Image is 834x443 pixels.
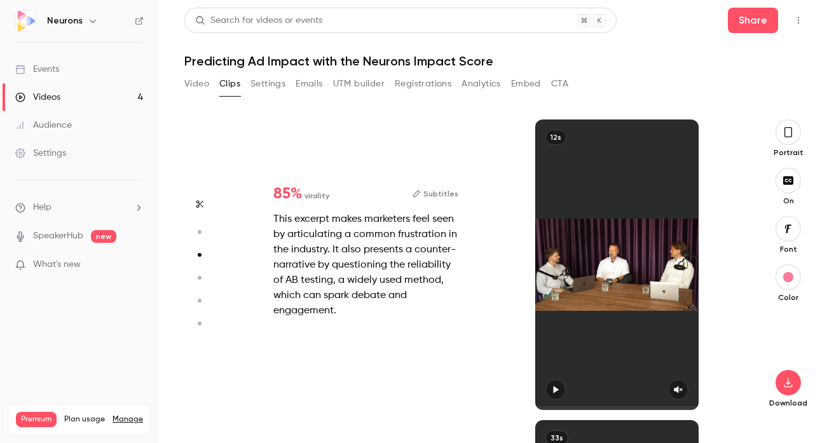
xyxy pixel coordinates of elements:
img: Neurons [16,11,36,31]
div: Videos [15,91,60,104]
span: What's new [33,258,81,271]
span: virality [304,190,329,201]
button: CTA [551,74,568,94]
p: Download [768,398,809,408]
h6: Neurons [47,15,83,27]
div: Settings [15,147,66,160]
div: Audience [15,119,72,132]
span: Plan usage [64,414,105,425]
button: UTM builder [333,74,385,94]
button: Embed [511,74,541,94]
button: Analytics [461,74,501,94]
button: Emails [296,74,322,94]
button: Top Bar Actions [788,10,809,31]
h1: Predicting Ad Impact with the Neurons Impact Score [184,53,809,69]
div: Events [15,63,59,76]
button: Settings [250,74,285,94]
span: Help [33,201,51,214]
span: 85 % [273,186,302,201]
span: new [91,230,116,243]
button: Share [728,8,778,33]
a: SpeakerHub [33,229,83,243]
div: Search for videos or events [195,14,322,27]
p: Color [768,292,809,303]
div: This excerpt makes marketers feel seen by articulating a common frustration in the industry. It a... [273,212,458,318]
button: Subtitles [413,186,458,201]
p: Portrait [768,147,809,158]
a: Manage [113,414,143,425]
button: Registrations [395,74,451,94]
button: Video [184,74,209,94]
span: Premium [16,412,57,427]
button: Clips [219,74,240,94]
p: Font [768,244,809,254]
p: On [768,196,809,206]
li: help-dropdown-opener [15,201,144,214]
